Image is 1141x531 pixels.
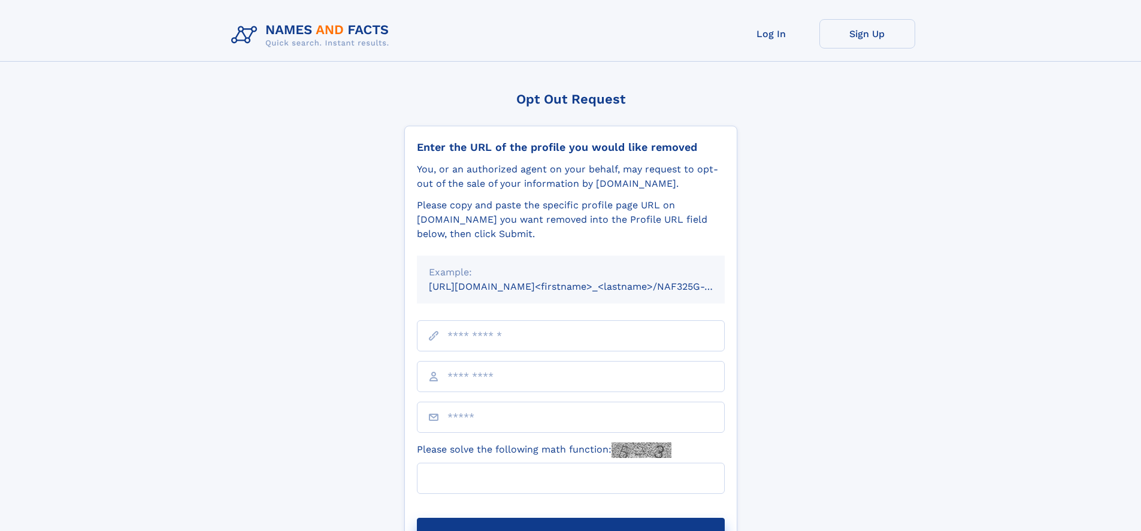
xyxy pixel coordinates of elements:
[819,19,915,48] a: Sign Up
[417,442,671,458] label: Please solve the following math function:
[429,281,747,292] small: [URL][DOMAIN_NAME]<firstname>_<lastname>/NAF325G-xxxxxxxx
[226,19,399,51] img: Logo Names and Facts
[724,19,819,48] a: Log In
[417,198,725,241] div: Please copy and paste the specific profile page URL on [DOMAIN_NAME] you want removed into the Pr...
[404,92,737,107] div: Opt Out Request
[429,265,713,280] div: Example:
[417,141,725,154] div: Enter the URL of the profile you would like removed
[417,162,725,191] div: You, or an authorized agent on your behalf, may request to opt-out of the sale of your informatio...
